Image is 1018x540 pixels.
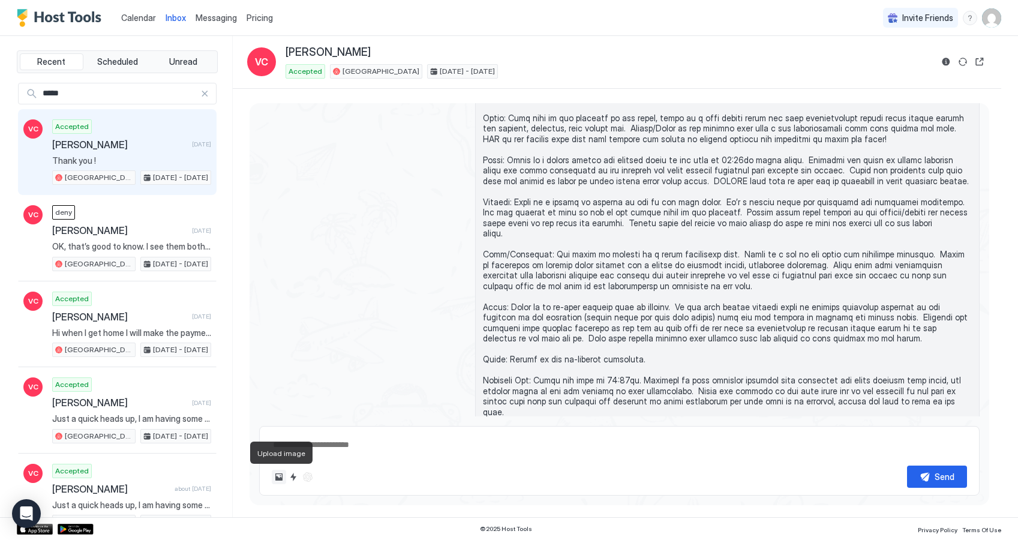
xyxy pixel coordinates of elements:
[52,500,211,511] span: Just a quick heads up, I am having some service done on the septic tank. It's located just in the...
[55,121,89,132] span: Accepted
[65,431,133,442] span: [GEOGRAPHIC_DATA]
[65,259,133,269] span: [GEOGRAPHIC_DATA]
[918,526,957,533] span: Privacy Policy
[52,483,170,495] span: [PERSON_NAME]
[52,241,211,252] span: OK, that’s good to know. I see them both on my end. No issues here. Let me know if you need anyth...
[153,172,208,183] span: [DATE] - [DATE]
[153,259,208,269] span: [DATE] - [DATE]
[935,470,954,483] div: Send
[65,517,133,527] span: [GEOGRAPHIC_DATA]
[55,379,89,390] span: Accepted
[902,13,953,23] span: Invite Friends
[28,468,38,479] span: VC
[55,207,72,218] span: deny
[55,466,89,476] span: Accepted
[196,13,237,23] span: Messaging
[52,328,211,338] span: Hi when I get home I will make the payment. Yes I would prefer [DATE] to [DATE]. Thank you
[97,56,138,67] span: Scheduled
[153,431,208,442] span: [DATE] - [DATE]
[28,382,38,392] span: VC
[55,293,89,304] span: Accepted
[907,466,967,488] button: Send
[38,83,200,104] input: Input Field
[28,209,38,220] span: VC
[17,50,218,73] div: tab-group
[52,155,211,166] span: Thank you !
[956,55,970,69] button: Sync reservation
[196,11,237,24] a: Messaging
[166,13,186,23] span: Inbox
[151,53,215,70] button: Unread
[12,499,41,528] div: Open Intercom Messenger
[65,172,133,183] span: [GEOGRAPHIC_DATA]
[192,140,211,148] span: [DATE]
[52,311,187,323] span: [PERSON_NAME]
[192,227,211,235] span: [DATE]
[192,313,211,320] span: [DATE]
[52,139,187,151] span: [PERSON_NAME]
[247,13,273,23] span: Pricing
[286,470,301,484] button: Quick reply
[939,55,953,69] button: Reservation information
[121,13,156,23] span: Calendar
[440,66,495,77] span: [DATE] - [DATE]
[343,66,419,77] span: [GEOGRAPHIC_DATA]
[982,8,1001,28] div: User profile
[480,525,532,533] span: © 2025 Host Tools
[52,397,187,409] span: [PERSON_NAME]
[37,56,65,67] span: Recent
[153,344,208,355] span: [DATE] - [DATE]
[28,296,38,307] span: VC
[962,523,1001,535] a: Terms Of Use
[65,344,133,355] span: [GEOGRAPHIC_DATA]
[255,55,268,69] span: VC
[918,523,957,535] a: Privacy Policy
[20,53,83,70] button: Recent
[153,517,208,527] span: [DATE] - [DATE]
[17,524,53,535] a: App Store
[169,56,197,67] span: Unread
[52,413,211,424] span: Just a quick heads up, I am having some service done on the septic tank. It's located just in the...
[175,485,211,493] span: about [DATE]
[28,124,38,134] span: VC
[86,53,149,70] button: Scheduled
[121,11,156,24] a: Calendar
[286,46,371,59] span: [PERSON_NAME]
[192,399,211,407] span: [DATE]
[963,11,977,25] div: menu
[962,526,1001,533] span: Terms Of Use
[272,470,286,484] button: Upload image
[58,524,94,535] a: Google Play Store
[52,224,187,236] span: [PERSON_NAME]
[166,11,186,24] a: Inbox
[17,9,107,27] a: Host Tools Logo
[257,449,305,458] span: Upload image
[972,55,987,69] button: Open reservation
[289,66,322,77] span: Accepted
